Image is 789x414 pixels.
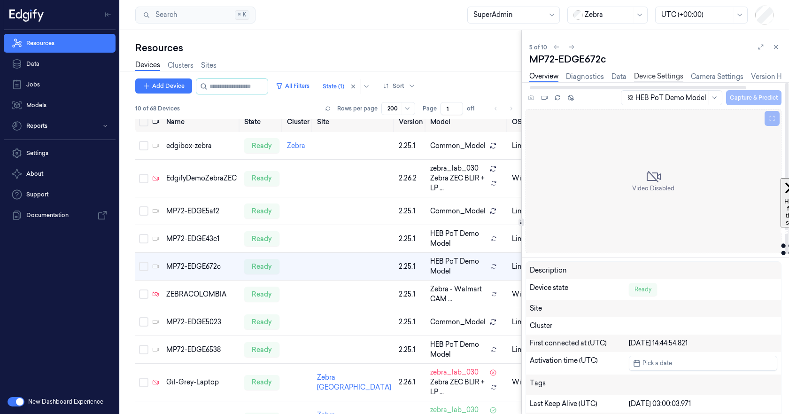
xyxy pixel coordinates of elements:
[4,34,116,53] a: Resources
[399,262,423,272] div: 2.25.1
[135,78,192,94] button: Add Device
[244,138,279,153] div: ready
[166,345,237,355] div: MP72-EDGE6538
[530,266,629,275] div: Description
[139,345,148,354] button: Select row
[313,111,395,132] th: Site
[139,141,148,150] button: Select row
[139,117,148,126] button: Select all
[135,7,255,23] button: Search⌘K
[611,72,627,82] a: Data
[317,373,391,391] a: Zebra [GEOGRAPHIC_DATA]
[139,206,148,216] button: Select row
[426,111,508,132] th: Model
[467,104,482,113] span: of 1
[4,96,116,115] a: Models
[4,206,116,225] a: Documentation
[399,377,423,387] div: 2.26.1
[283,111,313,132] th: Cluster
[430,164,479,173] span: zebra_lab_030
[399,289,423,299] div: 2.25.1
[135,41,521,55] div: Resources
[166,317,237,327] div: MP72-EDGE5023
[166,141,237,151] div: edgibox-zebra
[4,55,116,73] a: Data
[423,104,437,113] span: Page
[4,144,116,163] a: Settings
[430,206,486,216] span: Common_Model
[529,53,781,66] div: MP72-EDGE672c
[430,173,487,193] span: Zebra ZEC BLIR + LP ...
[691,72,743,82] a: Camera Settings
[530,378,629,391] div: Tags
[512,141,542,151] p: linux
[399,206,423,216] div: 2.25.1
[166,289,237,299] div: ZEBRACOLOMBIA
[629,356,777,371] button: Pick a date
[166,173,237,183] div: EdgifyDemoZebraZEC
[566,72,604,82] a: Diagnostics
[430,284,487,304] span: Zebra - Walmart CAM ...
[135,104,180,113] span: 10 of 68 Devices
[139,234,148,243] button: Select row
[508,111,546,132] th: OS
[512,317,542,327] p: linux
[101,7,116,22] button: Toggle Navigation
[512,262,542,272] p: linux
[240,111,283,132] th: State
[430,257,487,276] span: HEB PoT Demo Model
[430,340,487,359] span: HEB PoT Demo Model
[4,117,116,135] button: Reports
[152,10,177,20] span: Search
[399,141,423,151] div: 2.25.1
[139,174,148,183] button: Select row
[4,75,116,94] a: Jobs
[272,78,313,94] button: All Filters
[530,321,777,331] div: Cluster
[244,375,279,390] div: ready
[512,206,542,216] p: linux
[4,164,116,183] button: About
[512,234,542,244] p: linux
[166,262,237,272] div: MP72-EDGE672c
[139,317,148,327] button: Select row
[641,359,672,367] span: Pick a date
[287,141,305,150] a: Zebra
[430,141,486,151] span: Common_Model
[632,184,674,193] span: Video Disabled
[530,399,629,409] div: Last Keep Alive (UTC)
[166,206,237,216] div: MP72-EDGE5af2
[4,185,116,204] a: Support
[512,173,542,183] p: windows
[399,345,423,355] div: 2.25.1
[139,378,148,387] button: Select row
[399,234,423,244] div: 2.25.1
[530,338,629,348] div: First connected at (UTC)
[162,111,240,132] th: Name
[512,289,542,299] p: windows
[337,104,378,113] p: Rows per page
[244,259,279,274] div: ready
[430,229,487,249] span: HEB PoT Demo Model
[529,71,558,82] a: Overview
[139,262,148,271] button: Select row
[430,367,479,377] span: zebra_lab_030
[244,171,279,186] div: ready
[530,356,629,371] div: Activation time (UTC)
[244,342,279,357] div: ready
[244,203,279,219] div: ready
[629,283,657,296] div: Ready
[430,377,487,397] span: Zebra ZEC BLIR + LP ...
[399,317,423,327] div: 2.25.1
[530,304,777,313] div: Site
[244,231,279,246] div: ready
[530,283,629,296] div: Device state
[489,102,518,115] nav: pagination
[634,71,683,82] a: Device Settings
[168,61,193,70] a: Clusters
[244,287,279,302] div: ready
[166,234,237,244] div: MP72-EDGE43c1
[395,111,426,132] th: Version
[529,43,547,51] span: 5 of 10
[201,61,217,70] a: Sites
